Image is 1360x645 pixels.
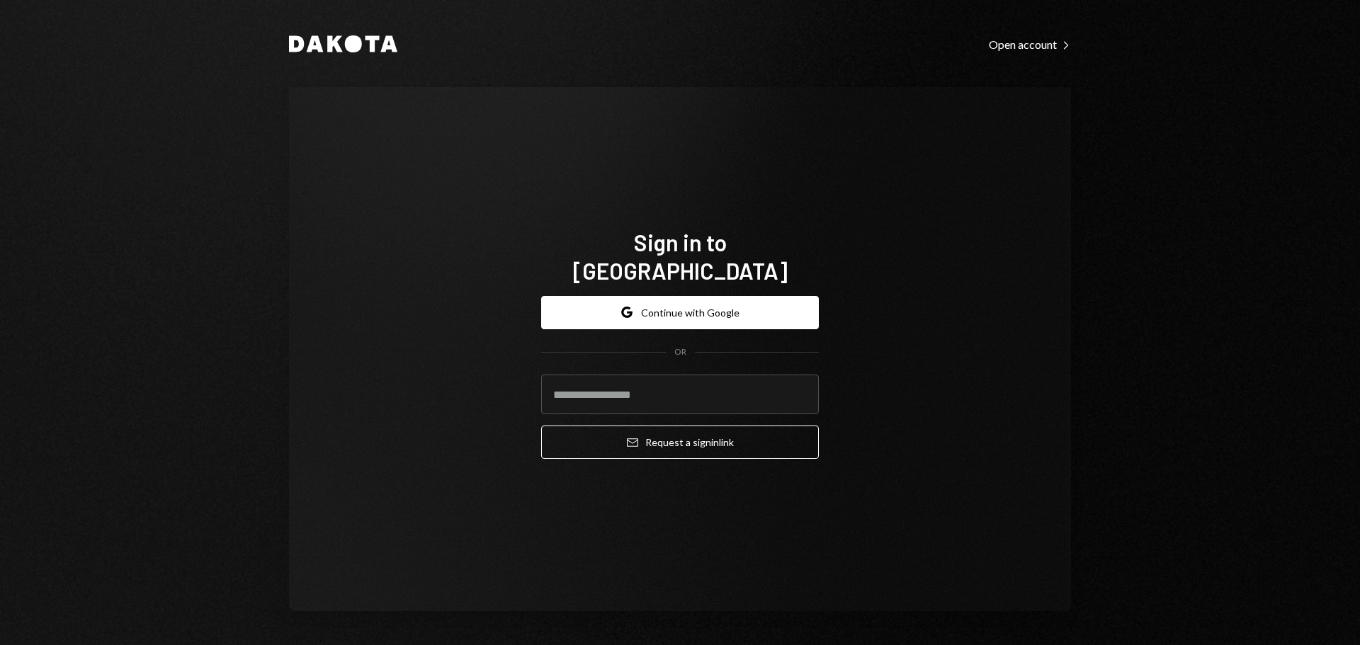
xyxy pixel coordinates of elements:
h1: Sign in to [GEOGRAPHIC_DATA] [541,228,819,285]
div: OR [674,346,686,358]
button: Continue with Google [541,296,819,329]
button: Request a signinlink [541,426,819,459]
div: Open account [989,38,1071,52]
a: Open account [989,36,1071,52]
